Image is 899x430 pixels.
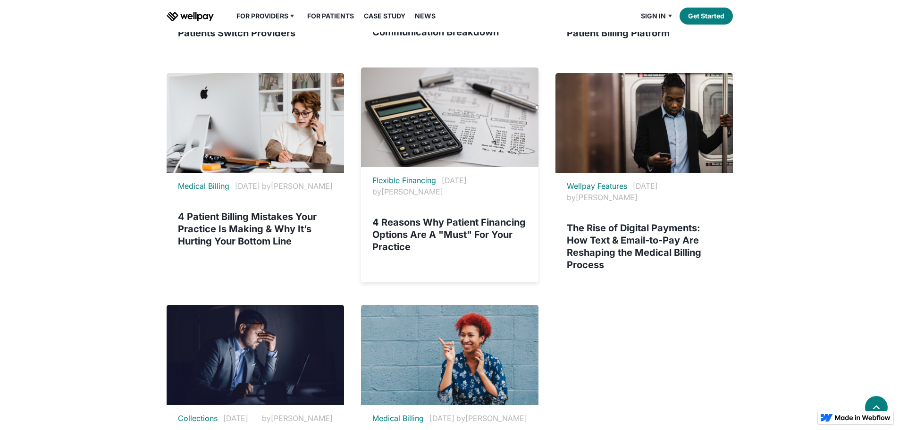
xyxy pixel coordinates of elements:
[271,413,333,424] div: [PERSON_NAME]
[235,180,260,192] div: [DATE]
[442,175,467,186] div: [DATE]
[302,10,360,22] a: For Patients
[381,186,443,197] div: [PERSON_NAME]
[178,180,229,192] a: Medical Billing
[178,211,333,247] h4: 4 Patient Billing Mistakes Your Practice Is Making & Why It’s Hurting Your Bottom Line
[456,413,465,424] div: by
[178,413,218,424] a: Collections
[372,216,527,253] h4: 4 Reasons Why Patient Financing Options Are A "Must" For Your Practice
[223,413,248,424] div: [DATE]
[372,413,424,424] a: Medical Billing
[262,180,271,192] div: by
[372,175,436,186] a: Flexible Financing
[178,211,333,253] a: 4 Patient Billing Mistakes Your Practice Is Making & Why It’s Hurting Your Bottom Line
[358,10,411,22] a: Case Study
[567,180,627,192] a: Wellpay Features
[429,413,454,424] div: [DATE]
[465,413,527,424] div: [PERSON_NAME]
[641,10,666,22] div: Sign in
[567,222,722,277] a: The Rise of Digital Payments: How Text & Email-to-Pay Are Reshaping the Medical Billing Process
[262,413,271,424] div: by
[372,216,527,259] a: 4 Reasons Why Patient Financing Options Are A "Must" For Your Practice
[635,10,680,22] div: Sign in
[372,186,381,197] div: by
[271,180,333,192] div: [PERSON_NAME]
[231,10,302,22] div: For Providers
[567,222,722,271] h4: The Rise of Digital Payments: How Text & Email-to-Pay Are Reshaping the Medical Billing Process
[236,10,288,22] div: For Providers
[576,192,638,203] div: [PERSON_NAME]
[633,180,658,192] div: [DATE]
[680,8,733,25] a: Get Started
[567,192,576,203] div: by
[835,415,891,421] img: Made in Webflow
[167,10,214,22] a: home
[409,10,441,22] a: News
